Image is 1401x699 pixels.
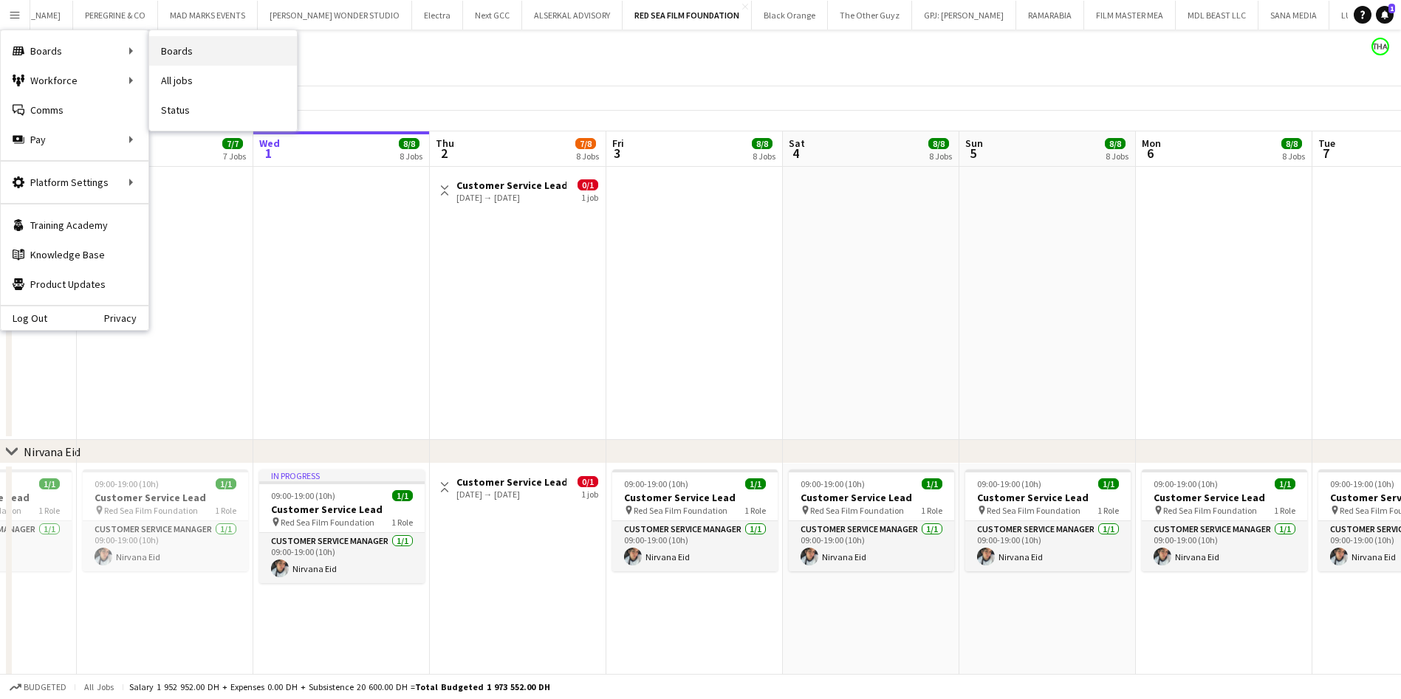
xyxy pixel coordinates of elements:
[258,1,412,30] button: [PERSON_NAME] WONDER STUDIO
[1142,491,1307,504] h3: Customer Service Lead
[828,1,912,30] button: The Other Guyz
[7,679,69,695] button: Budgeted
[223,151,246,162] div: 7 Jobs
[1016,1,1084,30] button: RAMARABIA
[391,517,413,528] span: 1 Role
[1330,478,1394,489] span: 09:00-19:00 (10h)
[1,240,148,269] a: Knowledge Base
[752,138,773,149] span: 8/8
[257,145,280,162] span: 1
[624,478,688,489] span: 09:00-19:00 (10h)
[1,168,148,197] div: Platform Settings
[104,505,198,516] span: Red Sea Film Foundation
[612,137,624,150] span: Fri
[752,1,828,30] button: Black Orange
[1,210,148,240] a: Training Academy
[1282,151,1305,162] div: 8 Jobs
[1,269,148,299] a: Product Updates
[576,151,599,162] div: 8 Jobs
[415,681,550,692] span: Total Budgeted 1 973 552.00 DH
[222,138,243,149] span: 7/7
[1,95,148,125] a: Comms
[149,95,297,125] a: Status
[1274,505,1295,516] span: 1 Role
[1142,469,1307,571] div: 09:00-19:00 (10h)1/1Customer Service Lead Red Sea Film Foundation1 RoleCustomer Service Manager1/...
[73,1,158,30] button: PEREGRINE & CO
[271,490,335,501] span: 09:00-19:00 (10h)
[789,469,954,571] app-job-card: 09:00-19:00 (10h)1/1Customer Service Lead Red Sea Film Foundation1 RoleCustomer Service Manager1/...
[259,469,425,583] div: In progress09:00-19:00 (10h)1/1Customer Service Lead Red Sea Film Foundation1 RoleCustomer Servic...
[612,491,778,504] h3: Customer Service Lead
[965,469,1131,571] app-job-card: 09:00-19:00 (10h)1/1Customer Service Lead Red Sea Film Foundation1 RoleCustomer Service Manager1/...
[578,476,598,487] span: 0/1
[965,491,1131,504] h3: Customer Service Lead
[281,517,374,528] span: Red Sea Film Foundation
[24,444,81,459] div: Nirvana Eid
[215,505,236,516] span: 1 Role
[1,36,148,66] div: Boards
[745,478,766,489] span: 1/1
[1105,138,1126,149] span: 8/8
[1376,6,1394,24] a: 1
[789,137,805,150] span: Sat
[412,1,463,30] button: Electra
[921,505,942,516] span: 1 Role
[39,478,60,489] span: 1/1
[1,66,148,95] div: Workforce
[1281,138,1302,149] span: 8/8
[392,490,413,501] span: 1/1
[1084,1,1176,30] button: FILM MASTER MEA
[1142,521,1307,571] app-card-role: Customer Service Manager1/109:00-19:00 (10h)Nirvana Eid
[456,179,566,192] h3: Customer Service Lead
[928,138,949,149] span: 8/8
[1163,505,1257,516] span: Red Sea Film Foundation
[522,1,623,30] button: ALSERKAL ADVISORY
[436,137,454,150] span: Thu
[1097,505,1119,516] span: 1 Role
[1098,478,1119,489] span: 1/1
[1176,1,1258,30] button: MDL BEAST LLC
[987,505,1080,516] span: Red Sea Film Foundation
[810,505,904,516] span: Red Sea Film Foundation
[259,137,280,150] span: Wed
[1371,38,1389,55] app-user-avatar: Enas Ahmed
[965,137,983,150] span: Sun
[1316,145,1335,162] span: 7
[83,521,248,571] app-card-role: Customer Service Manager1/109:00-19:00 (10h)Nirvana Eid
[83,469,248,571] app-job-card: 09:00-19:00 (10h)1/1Customer Service Lead Red Sea Film Foundation1 RoleCustomer Service Manager1/...
[634,505,727,516] span: Red Sea Film Foundation
[158,1,258,30] button: MAD MARKS EVENTS
[912,1,1016,30] button: GPJ: [PERSON_NAME]
[965,521,1131,571] app-card-role: Customer Service Manager1/109:00-19:00 (10h)Nirvana Eid
[104,312,148,324] a: Privacy
[612,469,778,571] app-job-card: 09:00-19:00 (10h)1/1Customer Service Lead Red Sea Film Foundation1 RoleCustomer Service Manager1/...
[929,151,952,162] div: 8 Jobs
[95,478,159,489] span: 09:00-19:00 (10h)
[129,681,550,692] div: Salary 1 952 952.00 DH + Expenses 0.00 DH + Subsistence 20 600.00 DH =
[400,151,422,162] div: 8 Jobs
[575,138,596,149] span: 7/8
[434,145,454,162] span: 2
[1140,145,1161,162] span: 6
[1106,151,1128,162] div: 8 Jobs
[581,487,598,500] div: 1 job
[1388,4,1395,13] span: 1
[1329,1,1399,30] button: LUXURY KSA
[1318,137,1335,150] span: Tue
[753,151,775,162] div: 8 Jobs
[744,505,766,516] span: 1 Role
[456,489,566,500] div: [DATE] → [DATE]
[787,145,805,162] span: 4
[612,521,778,571] app-card-role: Customer Service Manager1/109:00-19:00 (10h)Nirvana Eid
[801,478,865,489] span: 09:00-19:00 (10h)
[789,491,954,504] h3: Customer Service Lead
[456,475,566,489] h3: Customer Service Lead
[977,478,1041,489] span: 09:00-19:00 (10h)
[399,138,419,149] span: 8/8
[149,66,297,95] a: All jobs
[463,1,522,30] button: Next GCC
[1258,1,1329,30] button: SANA MEDIA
